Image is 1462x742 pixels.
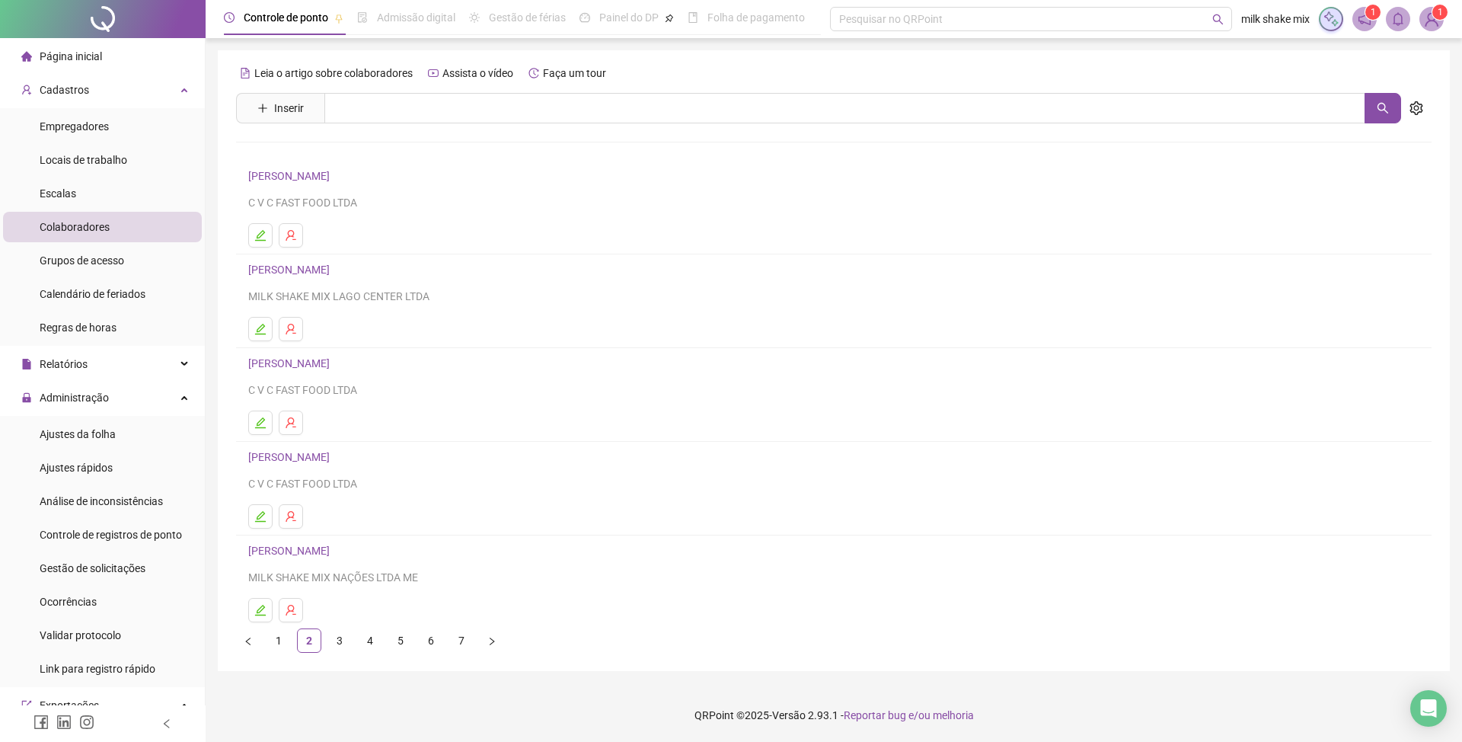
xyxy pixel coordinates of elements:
[688,12,698,23] span: book
[21,85,32,95] span: user-add
[1438,7,1443,18] span: 1
[40,495,163,507] span: Análise de inconsistências
[40,629,121,641] span: Validar protocolo
[599,11,659,24] span: Painel do DP
[21,359,32,369] span: file
[254,323,267,335] span: edit
[1432,5,1448,20] sup: Atualize o seu contato no menu Meus Dados
[1212,14,1224,25] span: search
[40,221,110,233] span: Colaboradores
[40,699,99,712] span: Exportações
[469,12,480,23] span: sun
[254,510,267,523] span: edit
[298,629,321,652] a: 2
[40,187,76,200] span: Escalas
[245,96,316,120] button: Inserir
[248,382,1419,398] div: C V C FAST FOOD LTDA
[56,715,72,730] span: linkedin
[450,629,473,652] a: 7
[357,12,368,23] span: file-done
[1377,102,1389,114] span: search
[244,637,253,646] span: left
[285,323,297,335] span: user-delete
[248,170,334,182] a: [PERSON_NAME]
[285,510,297,523] span: user-delete
[274,100,304,117] span: Inserir
[248,264,334,276] a: [PERSON_NAME]
[254,229,267,241] span: edit
[224,12,235,23] span: clock-circle
[528,68,539,78] span: history
[543,67,606,79] span: Faça um tour
[359,629,381,652] a: 4
[1409,101,1423,115] span: setting
[40,596,97,608] span: Ocorrências
[377,11,455,24] span: Admissão digital
[206,689,1462,742] footer: QRPoint © 2025 - 2.93.1 -
[442,67,513,79] span: Assista o vídeo
[487,637,496,646] span: right
[328,629,351,652] a: 3
[240,68,251,78] span: file-text
[449,628,474,653] li: 7
[248,357,334,369] a: [PERSON_NAME]
[254,417,267,429] span: edit
[40,562,145,574] span: Gestão de solicitações
[844,709,974,721] span: Reportar bug e/ou melhoria
[248,451,334,463] a: [PERSON_NAME]
[40,84,89,96] span: Cadastros
[388,628,413,653] li: 5
[480,628,504,653] li: Próxima página
[248,569,1419,586] div: MILK SHAKE MIX NAÇÕES LTDA ME
[248,194,1419,211] div: C V C FAST FOOD LTDA
[40,392,109,404] span: Administração
[248,545,334,557] a: [PERSON_NAME]
[480,628,504,653] button: right
[1410,690,1447,727] div: Open Intercom Messenger
[40,529,182,541] span: Controle de registros de ponto
[334,14,343,23] span: pushpin
[244,11,328,24] span: Controle de ponto
[358,628,382,653] li: 4
[1323,11,1339,27] img: sparkle-icon.fc2bf0ac1784a2077858766a79e2daf3.svg
[389,629,412,652] a: 5
[489,11,566,24] span: Gestão de férias
[248,475,1419,492] div: C V C FAST FOOD LTDA
[161,718,172,729] span: left
[254,67,413,79] span: Leia o artigo sobre colaboradores
[1241,11,1310,27] span: milk shake mix
[1420,8,1443,30] img: 12208
[1391,12,1405,26] span: bell
[40,50,102,62] span: Página inicial
[40,254,124,267] span: Grupos de acesso
[665,14,674,23] span: pushpin
[254,604,267,616] span: edit
[327,628,352,653] li: 3
[40,321,117,334] span: Regras de horas
[579,12,590,23] span: dashboard
[1358,12,1371,26] span: notification
[248,288,1419,305] div: MILK SHAKE MIX LAGO CENTER LTDA
[1365,5,1381,20] sup: 1
[40,288,145,300] span: Calendário de feriados
[267,629,290,652] a: 1
[21,51,32,62] span: home
[40,358,88,370] span: Relatórios
[285,604,297,616] span: user-delete
[285,229,297,241] span: user-delete
[40,154,127,166] span: Locais de trabalho
[428,68,439,78] span: youtube
[257,103,268,114] span: plus
[236,628,260,653] button: left
[79,715,94,730] span: instagram
[419,628,443,653] li: 6
[1371,7,1376,18] span: 1
[772,709,806,721] span: Versão
[21,700,32,711] span: export
[40,462,113,474] span: Ajustes rápidos
[40,663,155,675] span: Link para registro rápido
[420,629,442,652] a: 6
[285,417,297,429] span: user-delete
[236,628,260,653] li: Página anterior
[297,628,321,653] li: 2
